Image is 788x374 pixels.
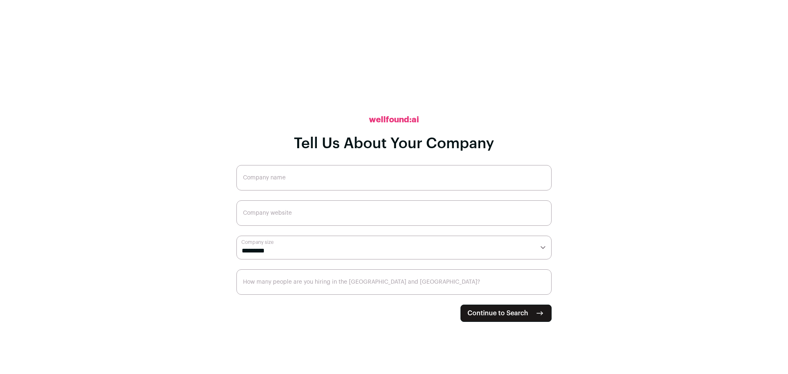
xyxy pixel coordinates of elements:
[460,305,552,322] button: Continue to Search
[467,308,528,318] span: Continue to Search
[236,200,552,226] input: Company website
[236,165,552,190] input: Company name
[294,135,494,152] h1: Tell Us About Your Company
[236,269,552,295] input: How many people are you hiring in the US and Canada?
[369,114,419,126] h2: wellfound:ai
